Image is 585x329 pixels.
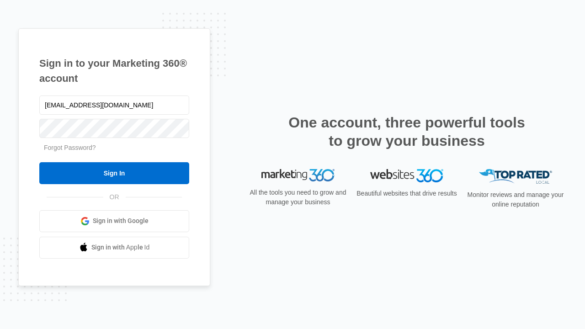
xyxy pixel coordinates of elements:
[39,162,189,184] input: Sign In
[103,192,126,202] span: OR
[247,188,349,207] p: All the tools you need to grow and manage your business
[39,210,189,232] a: Sign in with Google
[356,189,458,198] p: Beautiful websites that drive results
[286,113,528,150] h2: One account, three powerful tools to grow your business
[479,169,552,184] img: Top Rated Local
[261,169,335,182] img: Marketing 360
[44,144,96,151] a: Forgot Password?
[93,216,149,226] span: Sign in with Google
[39,56,189,86] h1: Sign in to your Marketing 360® account
[39,96,189,115] input: Email
[39,237,189,259] a: Sign in with Apple Id
[91,243,150,252] span: Sign in with Apple Id
[464,190,567,209] p: Monitor reviews and manage your online reputation
[370,169,443,182] img: Websites 360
